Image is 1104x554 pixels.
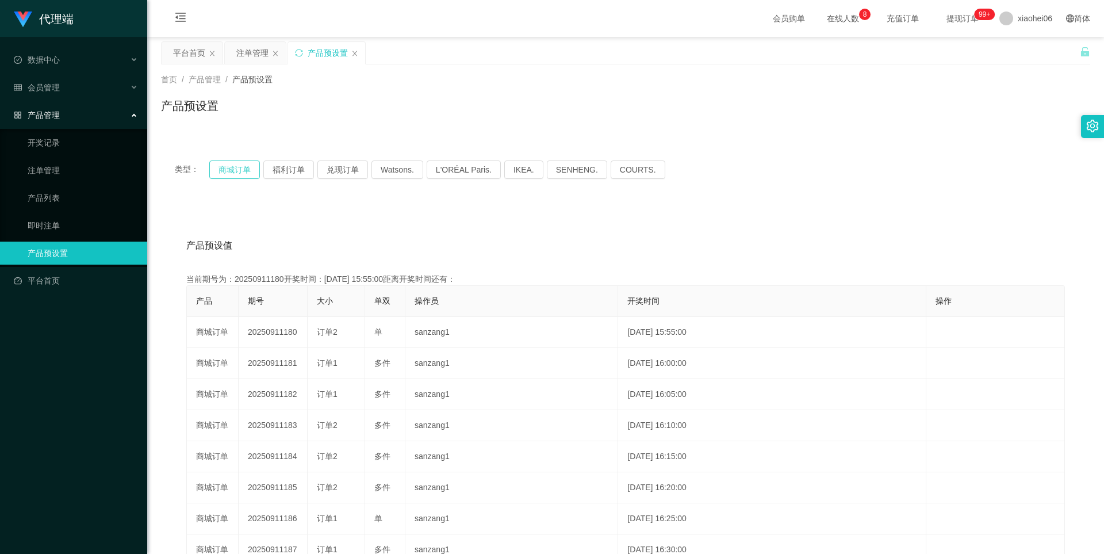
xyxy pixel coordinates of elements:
td: 20250911184 [239,441,308,472]
span: 产品管理 [189,75,221,84]
span: 多件 [374,452,390,461]
span: 订单2 [317,483,338,492]
td: sanzang1 [405,472,618,503]
td: 商城订单 [187,410,239,441]
td: 20250911180 [239,317,308,348]
span: 订单1 [317,389,338,399]
span: 充值订单 [881,14,925,22]
a: 产品列表 [28,186,138,209]
span: 产品预设值 [186,239,232,253]
span: 提现订单 [941,14,984,22]
td: 20250911183 [239,410,308,441]
h1: 产品预设置 [161,97,218,114]
td: sanzang1 [405,441,618,472]
a: 图标: dashboard平台首页 [14,269,138,292]
sup: 8 [859,9,871,20]
span: 开奖时间 [627,296,660,305]
span: 订单2 [317,327,338,337]
i: 图标: close [272,50,279,57]
td: [DATE] 16:20:00 [618,472,926,503]
td: [DATE] 16:05:00 [618,379,926,410]
i: 图标: sync [295,49,303,57]
i: 图标: unlock [1080,47,1090,57]
td: 商城订单 [187,317,239,348]
td: [DATE] 16:15:00 [618,441,926,472]
td: sanzang1 [405,379,618,410]
span: 单双 [374,296,390,305]
td: 20250911186 [239,503,308,534]
button: COURTS. [611,161,665,179]
i: 图标: table [14,83,22,91]
span: 类型： [175,161,209,179]
td: [DATE] 16:10:00 [618,410,926,441]
div: 注单管理 [236,42,269,64]
td: 商城订单 [187,472,239,503]
td: sanzang1 [405,348,618,379]
td: 商城订单 [187,503,239,534]
td: 20250911181 [239,348,308,379]
td: 商城订单 [187,348,239,379]
span: 会员管理 [14,83,60,92]
span: 首页 [161,75,177,84]
button: 兑现订单 [317,161,368,179]
button: 商城订单 [209,161,260,179]
i: 图标: close [351,50,358,57]
a: 开奖记录 [28,131,138,154]
button: L'ORÉAL Paris. [427,161,501,179]
a: 即时注单 [28,214,138,237]
span: / [225,75,228,84]
td: 20250911182 [239,379,308,410]
p: 8 [863,9,867,20]
td: 20250911185 [239,472,308,503]
button: Watsons. [371,161,423,179]
a: 代理端 [14,14,74,23]
img: logo.9652507e.png [14,12,32,28]
span: 单 [374,327,382,337]
td: sanzang1 [405,503,618,534]
td: sanzang1 [405,317,618,348]
i: 图标: check-circle-o [14,56,22,64]
span: 操作 [936,296,952,305]
h1: 代理端 [39,1,74,37]
sup: 1167 [974,9,995,20]
i: 图标: close [209,50,216,57]
span: 产品管理 [14,110,60,120]
span: 在线人数 [821,14,865,22]
span: / [182,75,184,84]
td: sanzang1 [405,410,618,441]
a: 注单管理 [28,159,138,182]
i: 图标: appstore-o [14,111,22,119]
i: 图标: global [1066,14,1074,22]
div: 当前期号为：20250911180开奖时间：[DATE] 15:55:00距离开奖时间还有： [186,273,1065,285]
span: 订单2 [317,421,338,430]
span: 多件 [374,358,390,368]
button: IKEA. [504,161,543,179]
td: 商城订单 [187,441,239,472]
td: [DATE] 15:55:00 [618,317,926,348]
span: 单 [374,514,382,523]
span: 多件 [374,545,390,554]
span: 订单1 [317,514,338,523]
span: 数据中心 [14,55,60,64]
div: 产品预设置 [308,42,348,64]
div: 平台首页 [173,42,205,64]
span: 订单1 [317,358,338,368]
span: 期号 [248,296,264,305]
button: SENHENG. [547,161,607,179]
span: 多件 [374,421,390,430]
span: 多件 [374,483,390,492]
i: 图标: menu-fold [161,1,200,37]
i: 图标: setting [1086,120,1099,132]
span: 操作员 [415,296,439,305]
span: 订单2 [317,452,338,461]
span: 产品 [196,296,212,305]
span: 多件 [374,389,390,399]
td: [DATE] 16:25:00 [618,503,926,534]
span: 订单1 [317,545,338,554]
span: 产品预设置 [232,75,273,84]
td: 商城订单 [187,379,239,410]
span: 大小 [317,296,333,305]
a: 产品预设置 [28,242,138,265]
td: [DATE] 16:00:00 [618,348,926,379]
button: 福利订单 [263,161,314,179]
